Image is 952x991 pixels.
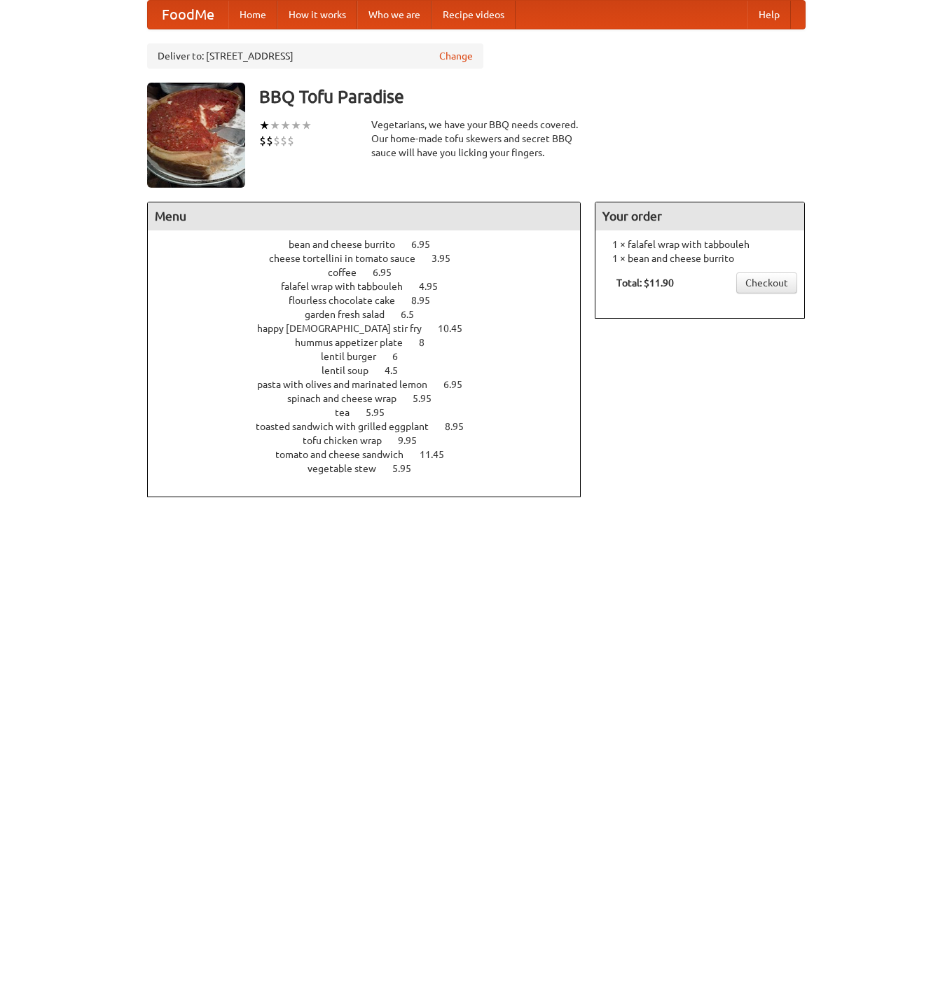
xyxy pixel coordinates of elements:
[289,239,409,250] span: bean and cheese burrito
[401,309,428,320] span: 6.5
[289,295,409,306] span: flourless chocolate cake
[392,351,412,362] span: 6
[257,379,441,390] span: pasta with olives and marinated lemon
[322,365,382,376] span: lentil soup
[420,449,458,460] span: 11.45
[305,309,440,320] a: garden fresh salad 6.5
[322,365,424,376] a: lentil soup 4.5
[280,118,291,133] li: ★
[275,449,470,460] a: tomato and cheese sandwich 11.45
[148,202,581,230] h4: Menu
[148,1,228,29] a: FoodMe
[328,267,371,278] span: coffee
[287,393,457,404] a: spinach and cheese wrap 5.95
[392,463,425,474] span: 5.95
[289,295,456,306] a: flourless chocolate cake 8.95
[303,435,396,446] span: tofu chicken wrap
[259,133,266,148] li: $
[287,133,294,148] li: $
[289,239,456,250] a: bean and cheese burrito 6.95
[281,281,417,292] span: falafel wrap with tabbouleh
[257,379,488,390] a: pasta with olives and marinated lemon 6.95
[616,277,674,289] b: Total: $11.90
[419,281,452,292] span: 4.95
[432,1,516,29] a: Recipe videos
[291,118,301,133] li: ★
[256,421,490,432] a: toasted sandwich with grilled eggplant 8.95
[259,83,806,111] h3: BBQ Tofu Paradise
[357,1,432,29] a: Who we are
[295,337,417,348] span: hummus appetizer plate
[747,1,791,29] a: Help
[413,393,446,404] span: 5.95
[270,118,280,133] li: ★
[147,83,245,188] img: angular.jpg
[443,379,476,390] span: 6.95
[275,449,418,460] span: tomato and cheese sandwich
[602,251,797,265] li: 1 × bean and cheese burrito
[295,337,450,348] a: hummus appetizer plate 8
[308,463,390,474] span: vegetable stew
[269,253,476,264] a: cheese tortellini in tomato sauce 3.95
[147,43,483,69] div: Deliver to: [STREET_ADDRESS]
[321,351,390,362] span: lentil burger
[305,309,399,320] span: garden fresh salad
[385,365,412,376] span: 4.5
[308,463,437,474] a: vegetable stew 5.95
[439,49,473,63] a: Change
[432,253,464,264] span: 3.95
[595,202,804,230] h4: Your order
[277,1,357,29] a: How it works
[366,407,399,418] span: 5.95
[269,253,429,264] span: cheese tortellini in tomato sauce
[602,237,797,251] li: 1 × falafel wrap with tabbouleh
[273,133,280,148] li: $
[736,272,797,293] a: Checkout
[281,281,464,292] a: falafel wrap with tabbouleh 4.95
[445,421,478,432] span: 8.95
[371,118,581,160] div: Vegetarians, we have your BBQ needs covered. Our home-made tofu skewers and secret BBQ sauce will...
[280,133,287,148] li: $
[328,267,418,278] a: coffee 6.95
[335,407,364,418] span: tea
[257,323,488,334] a: happy [DEMOGRAPHIC_DATA] stir fry 10.45
[228,1,277,29] a: Home
[438,323,476,334] span: 10.45
[259,118,270,133] li: ★
[256,421,443,432] span: toasted sandwich with grilled eggplant
[257,323,436,334] span: happy [DEMOGRAPHIC_DATA] stir fry
[398,435,431,446] span: 9.95
[301,118,312,133] li: ★
[266,133,273,148] li: $
[321,351,424,362] a: lentil burger 6
[419,337,439,348] span: 8
[303,435,443,446] a: tofu chicken wrap 9.95
[411,295,444,306] span: 8.95
[411,239,444,250] span: 6.95
[335,407,411,418] a: tea 5.95
[373,267,406,278] span: 6.95
[287,393,411,404] span: spinach and cheese wrap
